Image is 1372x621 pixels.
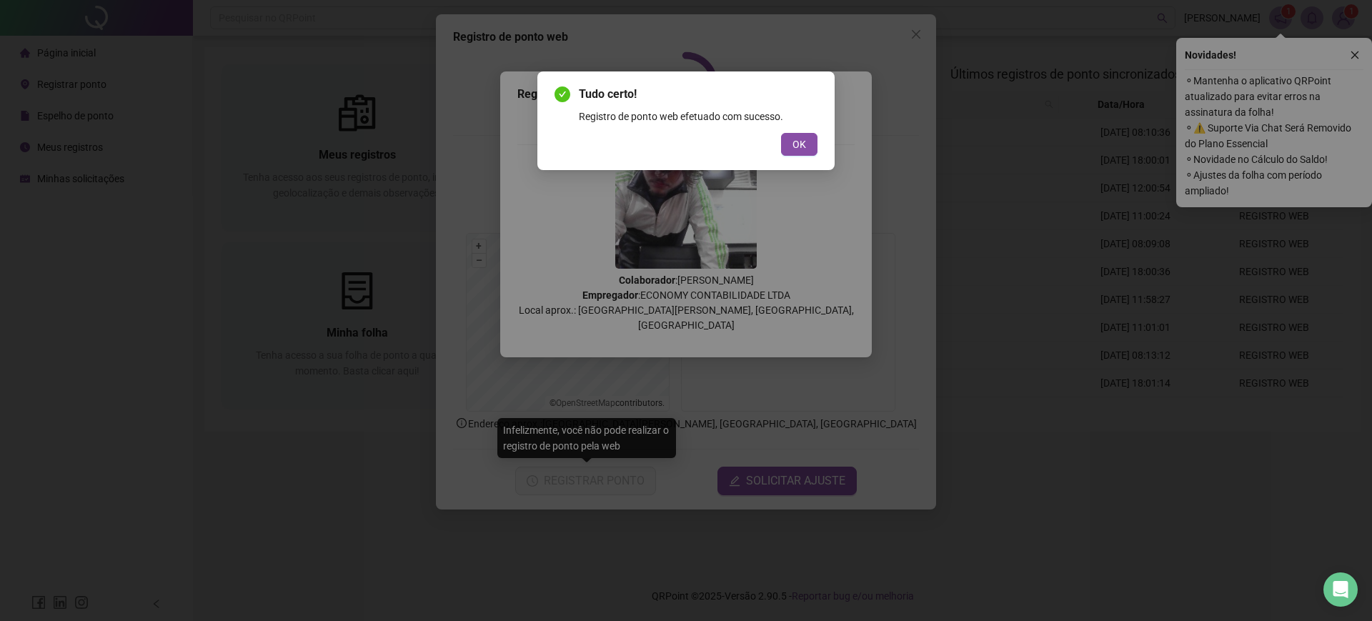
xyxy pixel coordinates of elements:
[1323,572,1358,607] div: Open Intercom Messenger
[579,109,817,124] div: Registro de ponto web efetuado com sucesso.
[792,136,806,152] span: OK
[555,86,570,102] span: check-circle
[579,86,817,103] span: Tudo certo!
[781,133,817,156] button: OK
